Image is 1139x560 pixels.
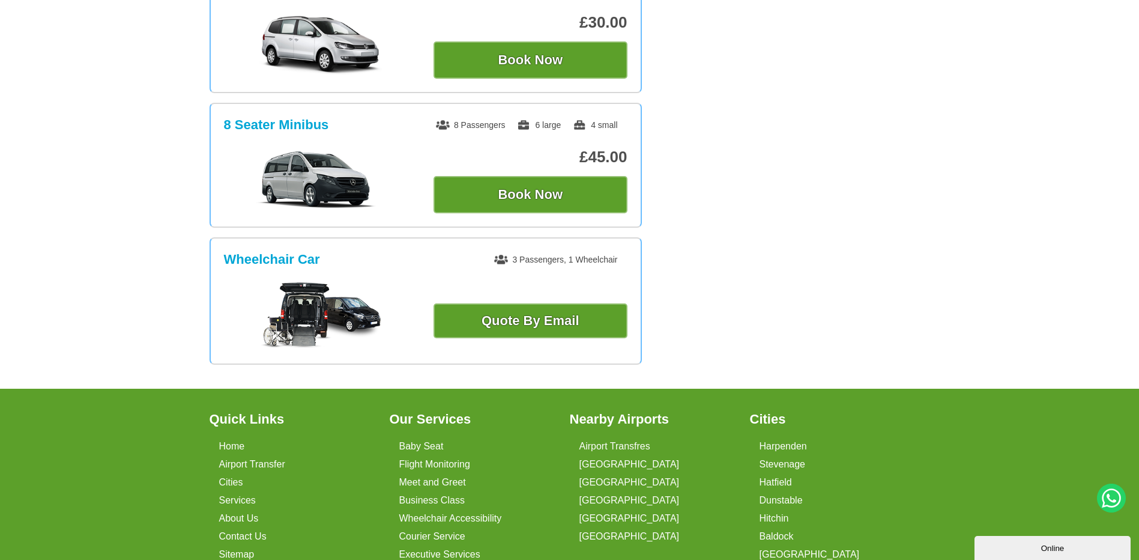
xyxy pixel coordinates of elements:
[750,413,916,426] h3: Cities
[760,531,794,542] a: Baldock
[570,413,736,426] h3: Nearby Airports
[517,120,561,130] span: 6 large
[224,117,329,133] h3: 8 Seater Minibus
[219,513,259,524] a: About Us
[434,303,627,338] a: Quote By Email
[219,477,243,488] a: Cities
[579,477,680,488] a: [GEOGRAPHIC_DATA]
[760,459,806,470] a: Stevenage
[219,549,255,560] a: Sitemap
[494,255,617,264] span: 3 Passengers, 1 Wheelchair
[219,531,267,542] a: Contact Us
[261,282,381,348] img: Wheelchair Car
[399,495,465,506] a: Business Class
[760,477,792,488] a: Hatfield
[219,495,256,506] a: Services
[579,531,680,542] a: [GEOGRAPHIC_DATA]
[210,413,375,426] h3: Quick Links
[579,441,650,452] a: Airport Transfres
[390,413,555,426] h3: Our Services
[579,459,680,470] a: [GEOGRAPHIC_DATA]
[434,176,627,213] button: Book Now
[224,252,320,267] h3: Wheelchair Car
[399,549,480,560] a: Executive Services
[760,441,807,452] a: Harpenden
[974,534,1133,560] iframe: chat widget
[399,531,465,542] a: Courier Service
[230,150,411,210] img: 8 Seater Minibus
[399,477,466,488] a: Meet and Greet
[219,441,245,452] a: Home
[399,513,502,524] a: Wheelchair Accessibility
[434,148,627,166] p: £45.00
[573,120,617,130] span: 4 small
[579,513,680,524] a: [GEOGRAPHIC_DATA]
[230,15,411,75] img: MPV +
[219,459,285,470] a: Airport Transfer
[760,495,803,506] a: Dunstable
[760,513,789,524] a: Hitchin
[434,13,627,32] p: £30.00
[399,459,470,470] a: Flight Monitoring
[760,549,860,560] a: [GEOGRAPHIC_DATA]
[399,441,444,452] a: Baby Seat
[434,41,627,79] button: Book Now
[436,120,506,130] span: 8 Passengers
[579,495,680,506] a: [GEOGRAPHIC_DATA]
